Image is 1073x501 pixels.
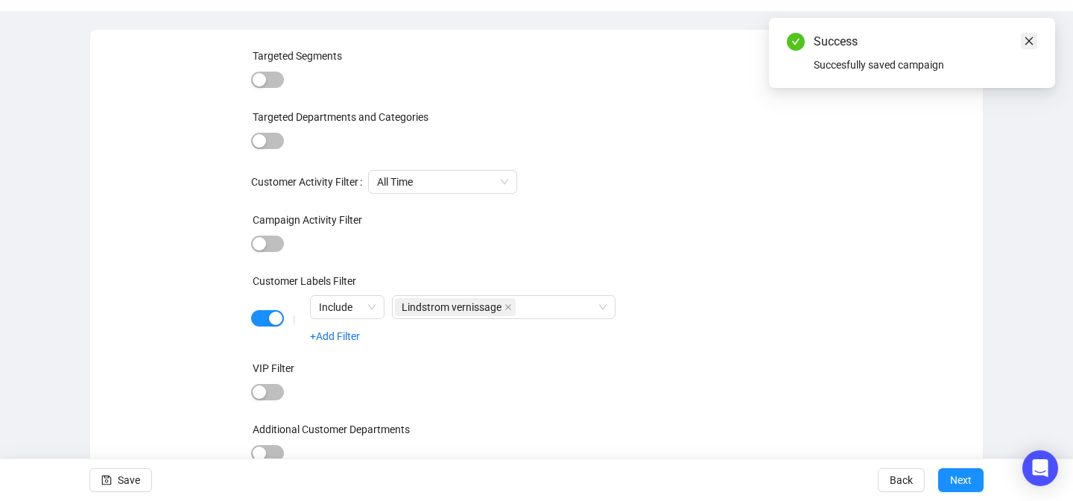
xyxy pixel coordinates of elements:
a: +Add Filter [310,330,360,342]
a: Close [1021,33,1037,49]
div: | [293,313,295,325]
button: Save [89,468,152,492]
span: check-circle [787,33,805,51]
div: Succesfully saved campaign [814,57,1037,73]
span: Lindstrom vernissage [402,299,501,315]
label: VIP Filter [253,362,294,374]
label: Customer Labels Filter [253,275,356,287]
span: Lindstrom vernissage [395,298,516,316]
label: Customer Activity Filter [251,170,368,194]
span: close [504,303,512,311]
span: save [101,475,112,485]
button: Back [878,468,925,492]
span: Next [950,459,972,501]
span: All Time [377,171,508,193]
span: Include [319,296,376,318]
label: Targeted Segments [253,50,342,62]
div: Open Intercom Messenger [1022,450,1058,486]
span: Back [890,459,913,501]
span: Save [118,459,140,501]
label: Additional Customer Departments [253,423,410,435]
div: Success [814,33,1037,51]
label: Targeted Departments and Categories [253,111,428,123]
span: close [1024,36,1034,46]
label: Campaign Activity Filter [253,214,362,226]
button: Next [938,468,984,492]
